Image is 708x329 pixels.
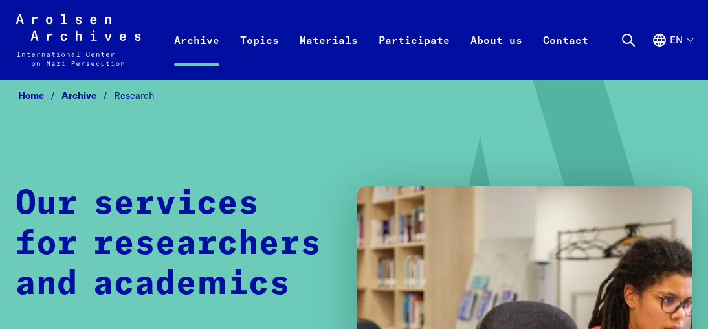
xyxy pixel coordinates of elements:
[460,28,533,80] a: About us
[114,89,154,102] span: Research
[164,14,599,66] nav: Primary
[533,28,599,80] a: Contact
[16,86,692,106] nav: Breadcrumb
[652,32,692,76] button: English, language selection
[230,28,289,80] a: Topics
[18,89,61,102] a: Home
[164,28,230,80] a: Archive
[16,188,321,301] strong: Our services for researchers and academics
[289,28,368,80] a: Materials
[61,89,114,102] a: Archive
[368,28,460,80] a: Participate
